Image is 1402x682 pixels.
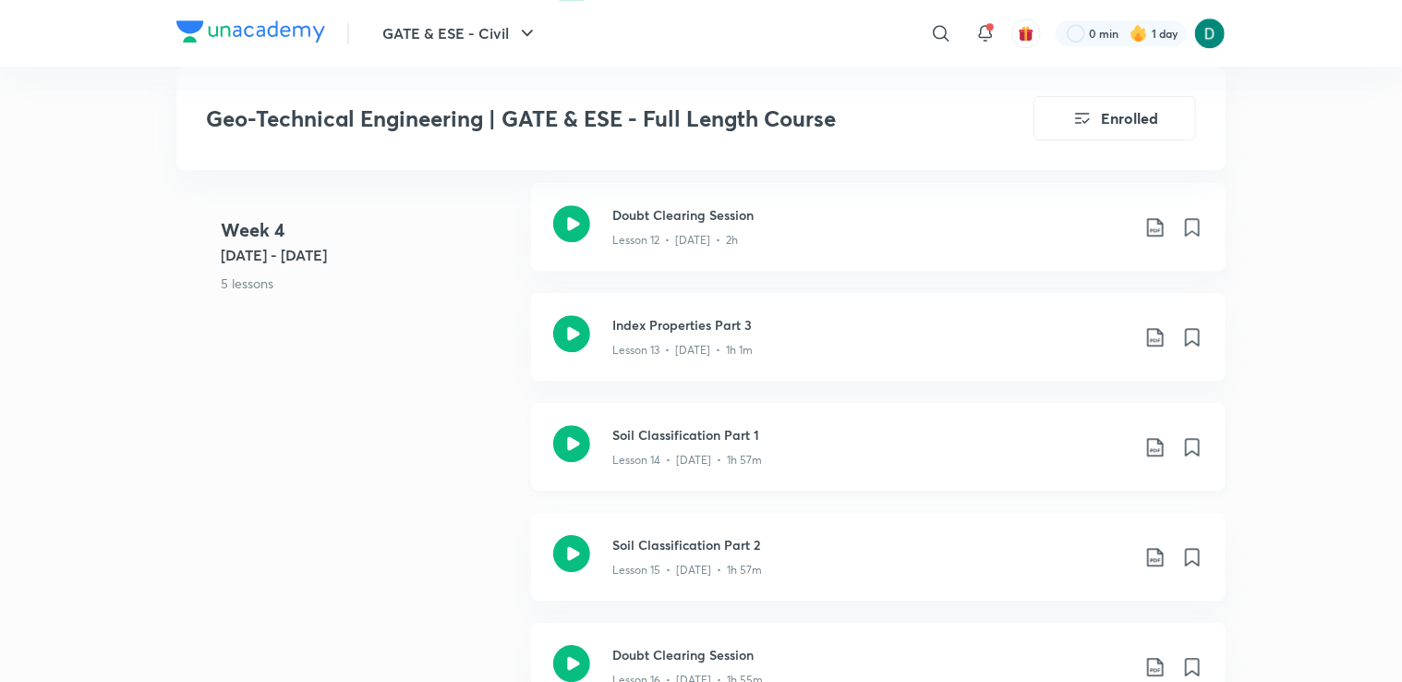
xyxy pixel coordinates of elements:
[612,232,738,249] p: Lesson 12 • [DATE] • 2h
[176,20,325,47] a: Company Logo
[612,645,1130,664] h3: Doubt Clearing Session
[1130,24,1148,43] img: streak
[531,183,1226,293] a: Doubt Clearing SessionLesson 12 • [DATE] • 2h
[1018,25,1034,42] img: avatar
[612,452,762,469] p: Lesson 14 • [DATE] • 1h 57m
[221,217,516,245] h4: Week 4
[612,205,1130,225] h3: Doubt Clearing Session
[206,105,929,132] h3: Geo-Technical Engineering | GATE & ESE - Full Length Course
[612,535,1130,554] h3: Soil Classification Part 2
[612,425,1130,445] h3: Soil Classification Part 1
[1011,18,1041,48] button: avatar
[371,15,550,52] button: GATE & ESE - Civil
[221,245,516,267] h5: [DATE] - [DATE]
[531,513,1226,623] a: Soil Classification Part 2Lesson 15 • [DATE] • 1h 57m
[176,20,325,43] img: Company Logo
[531,293,1226,403] a: Index Properties Part 3Lesson 13 • [DATE] • 1h 1m
[1033,96,1196,140] button: Enrolled
[612,342,753,359] p: Lesson 13 • [DATE] • 1h 1m
[531,403,1226,513] a: Soil Classification Part 1Lesson 14 • [DATE] • 1h 57m
[1194,18,1226,49] img: Diksha Mishra
[612,315,1130,335] h3: Index Properties Part 3
[612,562,762,578] p: Lesson 15 • [DATE] • 1h 57m
[221,274,516,294] p: 5 lessons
